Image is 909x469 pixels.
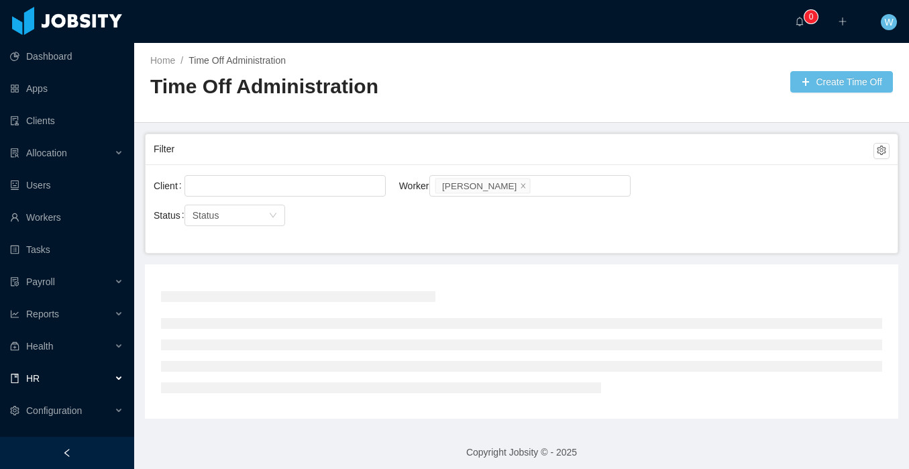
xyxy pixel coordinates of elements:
[154,180,187,191] label: Client
[10,204,123,231] a: icon: userWorkers
[189,55,286,66] a: Time Off Administration
[26,405,82,416] span: Configuration
[522,182,529,190] i: icon: close
[10,374,19,383] i: icon: book
[804,10,818,23] sup: 0
[189,178,196,194] input: Client
[790,71,893,93] button: icon: plusCreate Time Off
[884,14,893,30] span: W
[873,143,890,159] button: icon: setting
[26,148,67,158] span: Allocation
[441,178,518,193] div: [PERSON_NAME]
[838,17,847,26] i: icon: plus
[10,277,19,286] i: icon: file-protect
[399,180,439,191] label: Worker
[26,341,53,352] span: Health
[10,309,19,319] i: icon: line-chart
[10,236,123,263] a: icon: profileTasks
[433,178,532,194] li: Daniel Araujo
[10,342,19,351] i: icon: medicine-box
[10,406,19,415] i: icon: setting
[10,75,123,102] a: icon: appstoreApps
[154,137,873,162] div: Filter
[269,211,277,221] i: icon: down
[535,178,543,194] input: Worker
[26,309,59,319] span: Reports
[193,210,219,221] span: Status
[10,107,123,134] a: icon: auditClients
[180,55,183,66] span: /
[10,148,19,158] i: icon: solution
[10,172,123,199] a: icon: robotUsers
[26,373,40,384] span: HR
[795,17,804,26] i: icon: bell
[154,210,190,221] label: Status
[150,55,175,66] a: Home
[26,276,55,287] span: Payroll
[10,43,123,70] a: icon: pie-chartDashboard
[150,73,522,101] h2: Time Off Administration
